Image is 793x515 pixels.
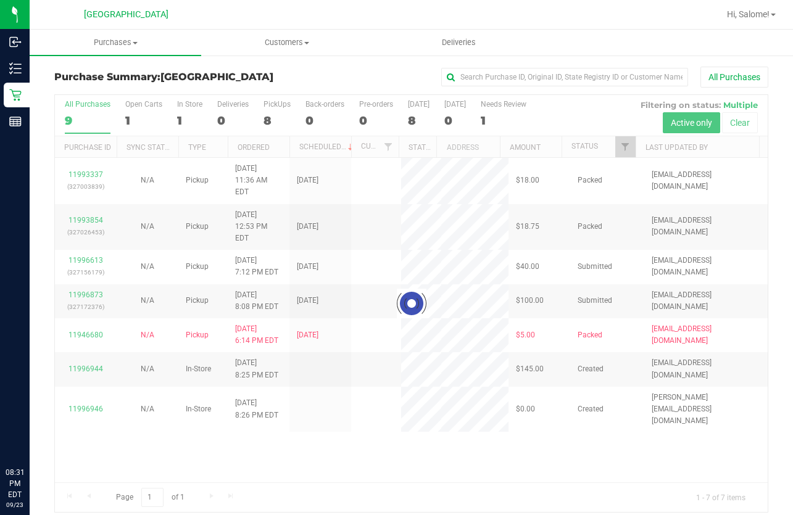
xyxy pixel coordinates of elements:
[6,467,24,500] p: 08:31 PM EDT
[9,62,22,75] inline-svg: Inventory
[727,9,770,19] span: Hi, Salome!
[700,67,768,88] button: All Purchases
[441,68,688,86] input: Search Purchase ID, Original ID, State Registry ID or Customer Name...
[201,30,373,56] a: Customers
[54,72,293,83] h3: Purchase Summary:
[202,37,372,48] span: Customers
[12,416,49,453] iframe: Resource center
[6,500,24,509] p: 09/23
[425,37,492,48] span: Deliveries
[9,115,22,128] inline-svg: Reports
[84,9,168,20] span: [GEOGRAPHIC_DATA]
[30,37,201,48] span: Purchases
[36,414,51,429] iframe: Resource center unread badge
[373,30,545,56] a: Deliveries
[9,89,22,101] inline-svg: Retail
[160,71,273,83] span: [GEOGRAPHIC_DATA]
[9,36,22,48] inline-svg: Inbound
[30,30,201,56] a: Purchases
